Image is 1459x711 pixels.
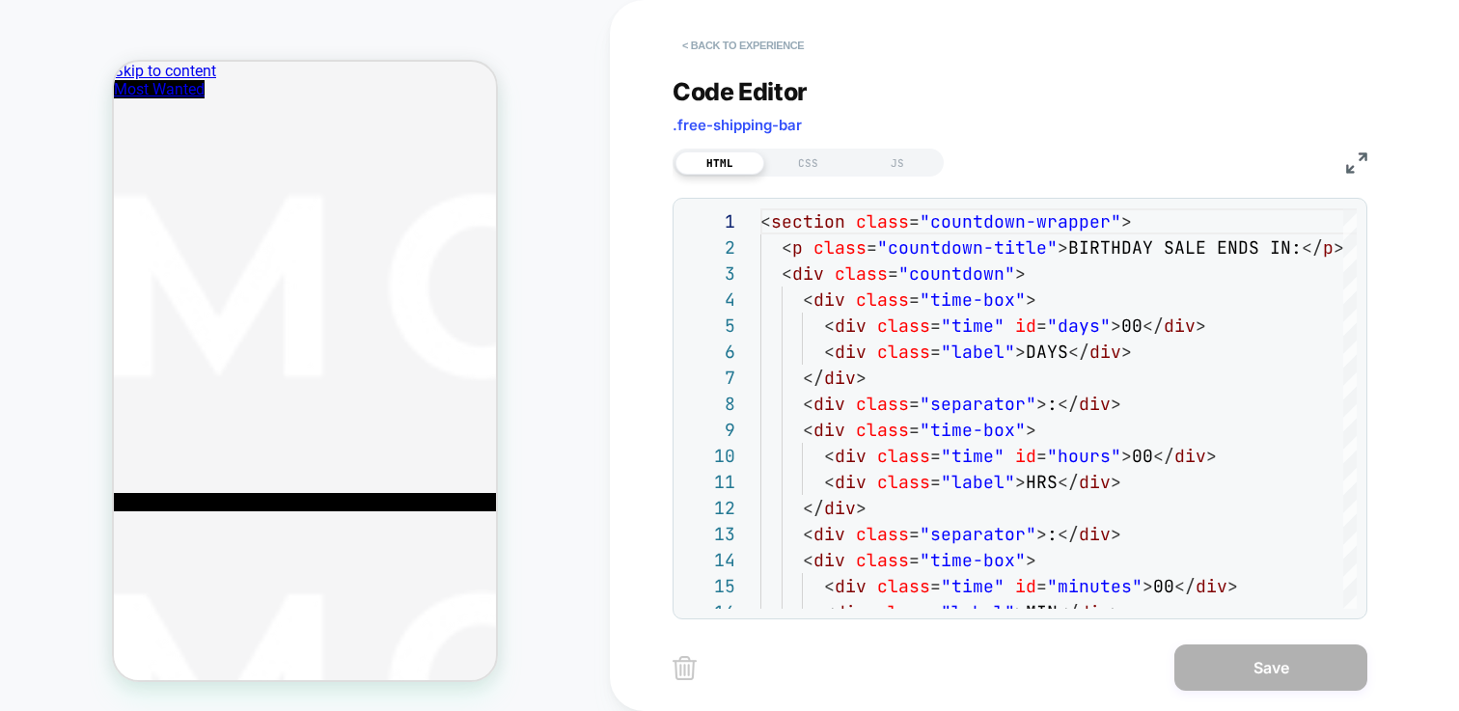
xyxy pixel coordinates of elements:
span: 00 [1132,445,1153,467]
span: div [835,601,867,623]
span: div [1079,393,1111,415]
span: < [824,601,835,623]
span: < [803,288,813,311]
span: > [1121,210,1132,232]
span: id [1015,575,1036,597]
span: class [813,236,867,259]
span: > [1111,523,1121,545]
span: = [930,575,941,597]
span: = [930,445,941,467]
div: 14 [683,547,735,573]
span: class [877,314,930,337]
span: = [909,288,920,311]
span: < [824,445,835,467]
span: > [1015,471,1026,493]
span: div [813,523,845,545]
img: fullscreen [1346,152,1367,174]
span: > [1111,471,1121,493]
span: div [835,575,867,597]
div: 4 [683,287,735,313]
span: "label" [941,601,1015,623]
span: "time-box" [920,419,1026,441]
span: "time" [941,445,1005,467]
span: DAYS [1026,341,1068,363]
span: > [1334,236,1344,259]
span: div [1196,575,1227,597]
span: > [1015,341,1026,363]
span: < [782,236,792,259]
span: class [877,575,930,597]
span: = [930,314,941,337]
div: 13 [683,521,735,547]
span: = [909,419,920,441]
span: id [1015,445,1036,467]
span: class [856,419,909,441]
span: </ [1142,314,1164,337]
span: "countdown-title" [877,236,1058,259]
span: "separator" [920,523,1036,545]
span: </ [1058,523,1079,545]
span: "time-box" [920,288,1026,311]
span: > [1026,549,1036,571]
span: > [856,497,867,519]
span: > [1121,445,1132,467]
div: 7 [683,365,735,391]
span: div [1174,445,1206,467]
span: "time-box" [920,549,1026,571]
span: div [835,341,867,363]
span: "time" [941,314,1005,337]
span: div [835,314,867,337]
span: </ [1153,445,1174,467]
span: > [1015,262,1026,285]
span: </ [1174,575,1196,597]
span: "minutes" [1047,575,1142,597]
span: "label" [941,471,1015,493]
span: 00 [1153,575,1174,597]
div: HTML [675,151,764,175]
span: > [1142,575,1153,597]
div: CSS [764,151,853,175]
span: = [1036,575,1047,597]
div: 1 [683,208,735,234]
span: div [1089,341,1121,363]
span: > [1111,601,1121,623]
span: 00 [1121,314,1142,337]
span: < [803,419,813,441]
span: = [909,210,920,232]
span: < [782,262,792,285]
span: < [824,471,835,493]
span: class [856,393,909,415]
span: div [1079,471,1111,493]
span: < [824,575,835,597]
span: id [1015,314,1036,337]
span: : [1047,523,1058,545]
span: "separator" [920,393,1036,415]
span: "countdown" [898,262,1015,285]
span: .free-shipping-bar [673,116,802,134]
img: delete [673,656,697,680]
span: > [1026,419,1036,441]
span: class [856,549,909,571]
span: = [930,471,941,493]
span: class [877,341,930,363]
span: </ [803,367,824,389]
span: p [1323,236,1334,259]
div: 8 [683,391,735,417]
span: > [1036,523,1047,545]
span: = [909,393,920,415]
span: section [771,210,845,232]
span: > [1036,393,1047,415]
div: 12 [683,495,735,521]
span: div [1079,601,1111,623]
span: div [792,262,824,285]
button: < Back to experience [673,30,813,61]
span: = [909,523,920,545]
span: class [856,210,909,232]
div: 16 [683,599,735,625]
span: </ [1302,236,1323,259]
span: class [856,523,909,545]
button: Save [1174,644,1367,691]
span: : [1047,393,1058,415]
span: </ [1058,471,1079,493]
div: 5 [683,313,735,339]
